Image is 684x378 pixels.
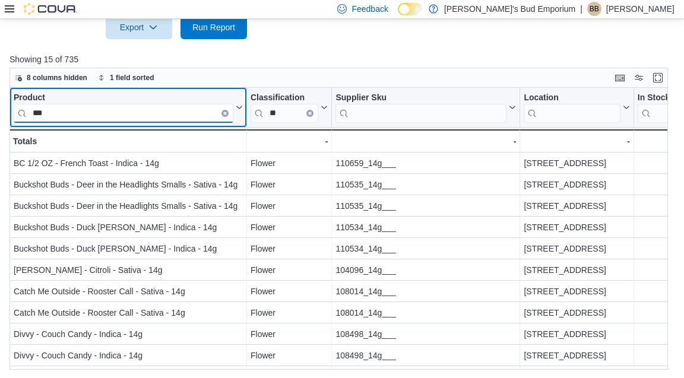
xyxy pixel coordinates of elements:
[335,306,516,320] div: 108014_14g___
[524,284,629,298] div: [STREET_ADDRESS]
[335,220,516,234] div: 110534_14g___
[9,53,674,65] p: Showing 15 of 735
[221,109,229,116] button: Clear input
[251,92,318,103] div: Classification
[524,306,629,320] div: [STREET_ADDRESS]
[251,306,328,320] div: Flower
[14,348,243,363] div: Divvy - Couch Candy - Indica - 14g
[251,92,318,122] div: Classification
[632,71,646,85] button: Display options
[14,199,243,213] div: Buckshot Buds - Deer in the Headlights Smalls - Sativa - 14g
[106,15,172,39] button: Export
[524,177,629,192] div: [STREET_ADDRESS]
[524,327,629,341] div: [STREET_ADDRESS]
[606,2,674,16] p: [PERSON_NAME]
[27,73,87,82] span: 8 columns hidden
[251,327,328,341] div: Flower
[14,177,243,192] div: Buckshot Buds - Deer in the Headlights Smalls - Sativa - 14g
[14,306,243,320] div: Catch Me Outside - Rooster Call - Sativa - 14g
[110,73,154,82] span: 1 field sorted
[351,3,388,15] span: Feedback
[398,15,398,16] span: Dark Mode
[14,242,243,256] div: Buckshot Buds - Duck [PERSON_NAME] - Indica - 14g
[335,156,516,170] div: 110659_14g___
[14,284,243,298] div: Catch Me Outside - Rooster Call - Sativa - 14g
[14,92,233,103] div: Product
[113,15,165,39] span: Export
[590,2,599,16] span: BB
[524,220,629,234] div: [STREET_ADDRESS]
[580,2,582,16] p: |
[444,2,575,16] p: [PERSON_NAME]'s Bud Emporium
[335,348,516,363] div: 108498_14g___
[14,327,243,341] div: Divvy - Couch Candy - Indica - 14g
[192,21,235,33] span: Run Report
[10,71,92,85] button: 8 columns hidden
[13,134,243,148] div: Totals
[14,92,233,122] div: Product
[524,92,620,103] div: Location
[14,92,243,122] button: ProductClear input
[251,177,328,192] div: Flower
[306,109,313,116] button: Clear input
[335,134,516,148] div: -
[524,92,629,122] button: Location
[524,134,629,148] div: -
[398,3,423,15] input: Dark Mode
[14,220,243,234] div: Buckshot Buds - Duck [PERSON_NAME] - Indica - 14g
[651,71,665,85] button: Enter fullscreen
[587,2,601,16] div: Brandon Babineau
[524,156,629,170] div: [STREET_ADDRESS]
[524,348,629,363] div: [STREET_ADDRESS]
[251,242,328,256] div: Flower
[613,71,627,85] button: Keyboard shortcuts
[180,15,247,39] button: Run Report
[335,92,506,122] div: Supplier Sku
[335,263,516,277] div: 104096_14g___
[335,92,516,122] button: Supplier Sku
[251,284,328,298] div: Flower
[24,3,77,15] img: Cova
[251,220,328,234] div: Flower
[335,199,516,213] div: 110535_14g___
[251,92,328,122] button: ClassificationClear input
[335,92,506,103] div: Supplier Sku
[335,284,516,298] div: 108014_14g___
[335,177,516,192] div: 110535_14g___
[524,263,629,277] div: [STREET_ADDRESS]
[14,156,243,170] div: BC 1/2 OZ - French Toast - Indica - 14g
[251,156,328,170] div: Flower
[524,242,629,256] div: [STREET_ADDRESS]
[335,327,516,341] div: 108498_14g___
[524,92,620,122] div: Location
[251,134,328,148] div: -
[93,71,159,85] button: 1 field sorted
[14,263,243,277] div: [PERSON_NAME] - Citroli - Sativa - 14g
[251,348,328,363] div: Flower
[335,242,516,256] div: 110534_14g___
[524,199,629,213] div: [STREET_ADDRESS]
[251,199,328,213] div: Flower
[251,263,328,277] div: Flower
